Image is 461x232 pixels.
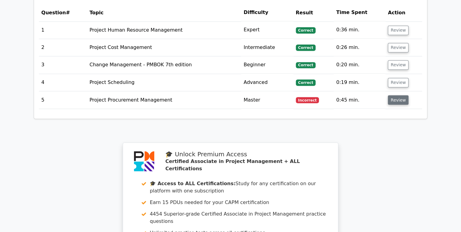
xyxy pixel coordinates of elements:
span: Correct [296,79,316,85]
td: 0:19 min. [334,74,385,91]
button: Review [388,60,408,70]
button: Review [388,95,408,105]
span: Question [41,10,66,16]
td: 0:36 min. [334,21,385,39]
td: Advanced [241,74,293,91]
td: Change Management - PMBOK 7th edition [87,56,241,74]
span: Correct [296,44,316,50]
td: 3 [39,56,87,74]
td: 2 [39,39,87,56]
th: Topic [87,4,241,21]
td: 0:26 min. [334,39,385,56]
td: 1 [39,21,87,39]
td: 0:20 min. [334,56,385,74]
td: Project Human Resource Management [87,21,241,39]
button: Review [388,26,408,35]
button: Review [388,78,408,87]
span: Correct [296,62,316,68]
td: 4 [39,74,87,91]
th: Action [385,4,422,21]
td: Intermediate [241,39,293,56]
th: # [39,4,87,21]
span: Correct [296,27,316,33]
th: Difficulty [241,4,293,21]
td: Beginner [241,56,293,74]
td: Project Cost Management [87,39,241,56]
td: Expert [241,21,293,39]
td: 5 [39,91,87,109]
td: 0:45 min. [334,91,385,109]
td: Project Procurement Management [87,91,241,109]
td: Master [241,91,293,109]
th: Result [293,4,334,21]
th: Time Spent [334,4,385,21]
td: Project Scheduling [87,74,241,91]
span: Incorrect [296,97,319,103]
button: Review [388,43,408,52]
